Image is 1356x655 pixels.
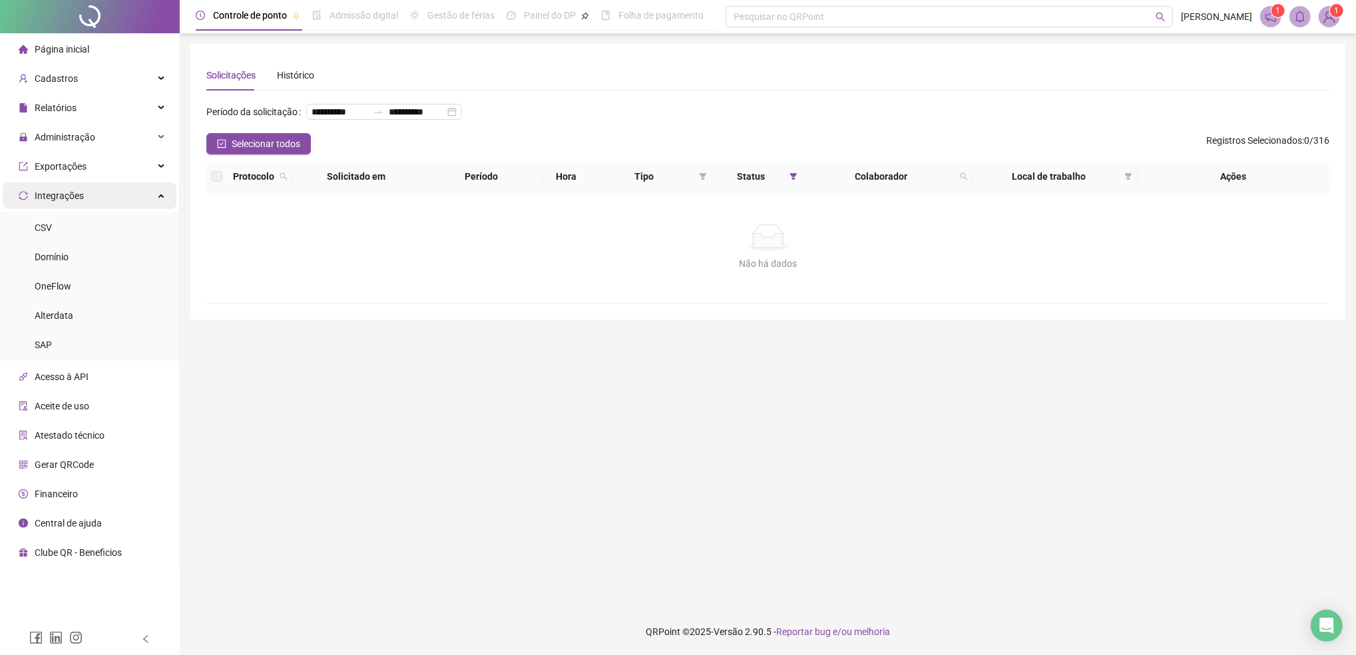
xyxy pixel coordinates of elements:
[35,371,89,382] span: Acesso à API
[213,10,287,21] span: Controle de ponto
[790,172,797,180] span: filter
[206,133,311,154] button: Selecionar todos
[35,547,122,558] span: Clube QR - Beneficios
[618,10,704,21] span: Folha de pagamento
[1122,166,1135,186] span: filter
[35,222,52,233] span: CSV
[35,489,78,499] span: Financeiro
[957,166,971,186] span: search
[1294,11,1306,23] span: bell
[330,10,398,21] span: Admissão digital
[1265,11,1277,23] span: notification
[19,191,28,200] span: sync
[196,11,205,20] span: clock-circle
[419,161,543,192] th: Período
[1276,6,1281,15] span: 1
[1330,4,1343,17] sup: Atualize o seu contato no menu Meus Dados
[35,132,95,142] span: Administração
[1206,135,1302,146] span: Registros Selecionados
[1311,610,1343,642] div: Open Intercom Messenger
[1271,4,1285,17] sup: 1
[979,169,1119,184] span: Local de trabalho
[312,11,322,20] span: file-done
[35,430,105,441] span: Atestado técnico
[19,431,28,440] span: solution
[19,74,28,83] span: user-add
[1156,12,1166,22] span: search
[35,401,89,411] span: Aceite de uso
[35,459,94,470] span: Gerar QRCode
[787,166,800,186] span: filter
[35,44,89,55] span: Página inicial
[206,101,306,122] label: Período da solicitação
[35,310,73,321] span: Alterdata
[699,172,707,180] span: filter
[776,626,890,637] span: Reportar bug e/ou melhoria
[19,519,28,528] span: info-circle
[1206,133,1329,154] span: : 0 / 316
[581,12,589,20] span: pushpin
[280,172,288,180] span: search
[595,169,694,184] span: Tipo
[277,166,290,186] span: search
[410,11,419,20] span: sun
[808,169,955,184] span: Colaborador
[19,162,28,171] span: export
[49,631,63,644] span: linkedin
[718,169,784,184] span: Status
[35,190,84,201] span: Integrações
[427,10,495,21] span: Gestão de férias
[524,10,576,21] span: Painel do DP
[19,372,28,381] span: api
[1335,6,1339,15] span: 1
[19,132,28,142] span: lock
[19,45,28,54] span: home
[19,460,28,469] span: qrcode
[1143,169,1324,184] div: Ações
[35,518,102,529] span: Central de ajuda
[507,11,516,20] span: dashboard
[292,12,300,20] span: pushpin
[35,281,71,292] span: OneFlow
[19,548,28,557] span: gift
[206,68,256,83] div: Solicitações
[277,68,314,83] div: Histórico
[233,169,274,184] span: Protocolo
[217,139,226,148] span: check-square
[373,107,383,117] span: to
[293,161,419,192] th: Solicitado em
[141,634,150,644] span: left
[232,136,300,151] span: Selecionar todos
[19,401,28,411] span: audit
[35,73,78,84] span: Cadastros
[35,161,87,172] span: Exportações
[29,631,43,644] span: facebook
[543,161,590,192] th: Hora
[35,103,77,113] span: Relatórios
[180,608,1356,655] footer: QRPoint © 2025 - 2.90.5 -
[960,172,968,180] span: search
[1124,172,1132,180] span: filter
[1319,7,1339,27] img: 80309
[19,489,28,499] span: dollar
[601,11,610,20] span: book
[35,339,52,350] span: SAP
[35,252,69,262] span: Domínio
[1181,9,1252,24] span: [PERSON_NAME]
[373,107,383,117] span: swap-right
[714,626,743,637] span: Versão
[222,256,1313,271] div: Não há dados
[19,103,28,112] span: file
[696,166,710,186] span: filter
[69,631,83,644] span: instagram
